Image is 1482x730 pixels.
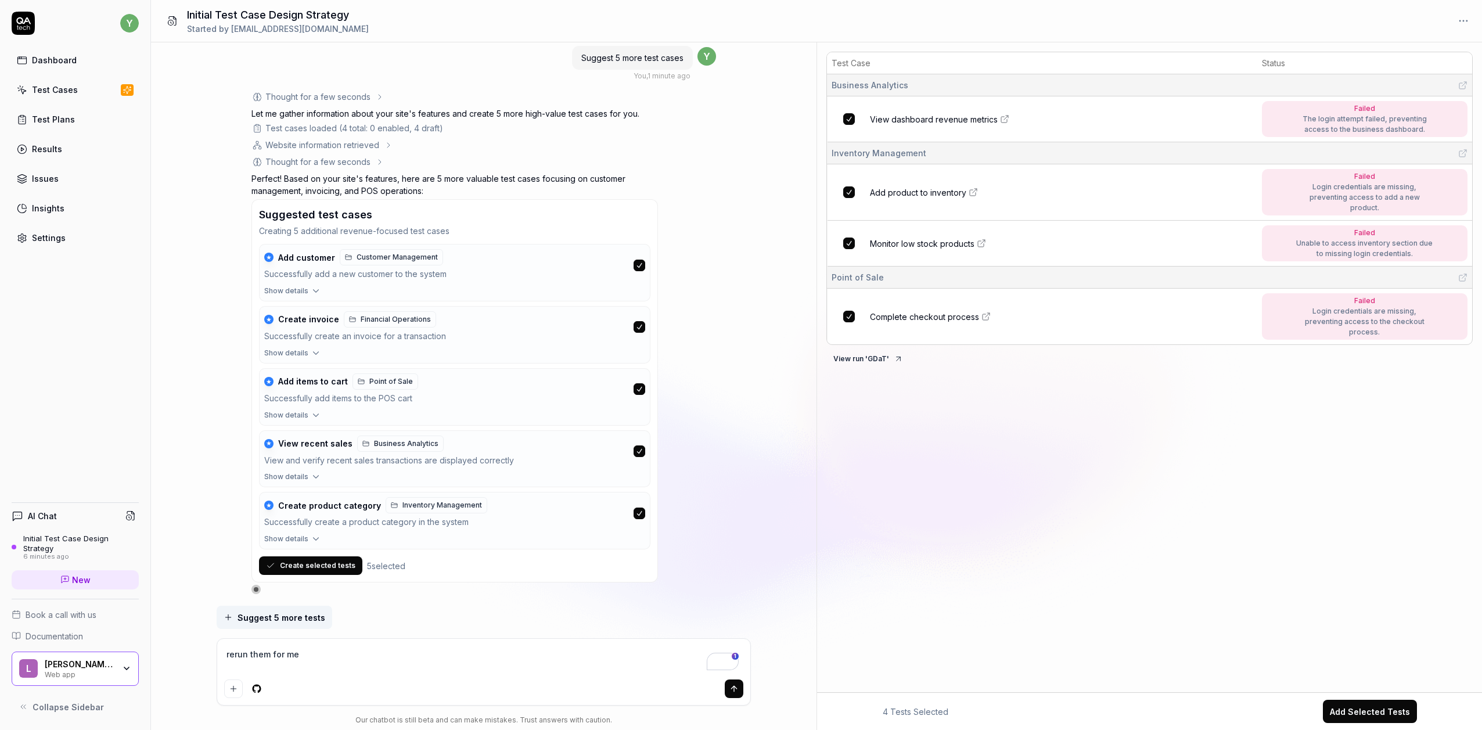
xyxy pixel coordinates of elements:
span: View dashboard revenue metrics [870,113,998,125]
div: Login credentials are missing, preventing access to the checkout process. [1295,306,1434,337]
a: Initial Test Case Design Strategy6 minutes ago [12,534,139,560]
div: Unable to access inventory section due to missing login credentials. [1295,238,1434,259]
span: Add items to cart [278,376,348,387]
button: ★Create invoiceFinancial OperationsSuccessfully create an invoice for a transaction [260,307,650,348]
button: L[PERSON_NAME] PlcWeb app [12,652,139,686]
div: Issues [32,172,59,185]
div: ★ [264,501,274,510]
a: Documentation [12,630,139,642]
p: Perfect! Based on your site's features, here are 5 more valuable test cases focusing on customer ... [251,172,658,197]
div: Successfully create a product category in the system [264,516,629,529]
div: Failed [1295,171,1434,182]
div: The login attempt failed, preventing access to the business dashboard. [1295,114,1434,135]
div: ★ [264,439,274,448]
span: Add product to inventory [870,186,966,199]
div: Our chatbot is still beta and can make mistakes. Trust answers with caution. [217,715,751,725]
div: Failed [1295,228,1434,238]
div: Lewis Mckee Plc [45,659,114,670]
div: Successfully add items to the POS cart [264,392,629,405]
button: Add Selected Tests [1323,700,1417,723]
div: Dashboard [32,54,77,66]
div: Failed [1295,103,1434,114]
button: Show details [260,348,650,363]
span: Business Analytics [832,79,908,91]
div: Thought for a few seconds [265,91,370,103]
th: Status [1257,52,1472,74]
a: Issues [12,167,139,190]
h3: Suggested test cases [259,207,372,222]
p: Creating 5 additional revenue-focused test cases [259,225,650,237]
button: ★Add items to cartPoint of SaleSuccessfully add items to the POS cart [260,369,650,410]
span: View recent sales [278,438,352,449]
a: Insights [12,197,139,220]
span: Complete checkout process [870,311,979,323]
button: Create selected tests [259,556,362,575]
div: Successfully add a new customer to the system [264,268,629,281]
span: You [634,71,646,80]
span: y [697,47,716,66]
div: Test Cases [32,84,78,96]
span: Suggest 5 more tests [238,612,325,624]
a: New [12,570,139,589]
div: Results [32,143,62,155]
span: y [120,14,139,33]
span: Inventory Management [402,500,482,510]
span: Show details [264,534,308,544]
span: Create invoice [278,314,339,325]
span: [EMAIL_ADDRESS][DOMAIN_NAME] [231,24,369,34]
span: Book a call with us [26,609,96,621]
a: Test Cases [12,78,139,101]
span: Suggest 5 more test cases [581,53,684,63]
span: L [19,659,38,678]
a: Monitor low stock products [870,238,1254,250]
a: Results [12,138,139,160]
div: , 1 minute ago [634,71,690,81]
a: View run 'GDaT' [826,352,910,364]
div: Thought for a few seconds [265,156,370,168]
span: Customer Management [357,252,438,262]
textarea: To enrich screen reader interactions, please activate Accessibility in Grammarly extension settings [224,646,743,675]
div: ★ [264,315,274,324]
div: Web app [45,669,114,678]
a: View dashboard revenue metrics [870,113,1254,125]
a: Point of Sale [352,373,418,390]
div: Test cases loaded (4 total: 0 enabled, 4 draft) [265,122,443,134]
span: Add customer [278,253,335,263]
span: Point of Sale [832,271,884,283]
span: Inventory Management [832,147,926,159]
a: Dashboard [12,49,139,71]
a: Book a call with us [12,609,139,621]
a: Add product to inventory [870,186,1254,199]
div: 6 minutes ago [23,553,139,561]
span: Show details [264,472,308,482]
h4: AI Chat [28,510,57,522]
div: Test Plans [32,113,75,125]
a: Settings [12,226,139,249]
span: New [72,574,91,586]
div: Initial Test Case Design Strategy [23,534,139,553]
div: Insights [32,202,64,214]
a: Financial Operations [344,311,436,328]
a: Business Analytics [357,436,444,452]
button: Show details [260,534,650,549]
button: Show details [260,410,650,425]
a: Customer Management [340,249,443,265]
a: Test Plans [12,108,139,131]
button: y [120,12,139,35]
button: View run 'GDaT' [826,350,910,368]
div: Website information retrieved [265,139,379,151]
div: Login credentials are missing, preventing access to add a new product. [1295,182,1434,213]
span: Documentation [26,630,83,642]
div: 5 selected [367,560,405,572]
span: Show details [264,348,308,358]
span: Show details [264,410,308,420]
div: Successfully create an invoice for a transaction [264,330,629,343]
div: Failed [1295,296,1434,306]
span: Financial Operations [361,314,431,325]
div: ★ [264,253,274,262]
a: Complete checkout process [870,311,1254,323]
span: 4 Tests Selected [883,706,948,718]
button: Add attachment [224,679,243,698]
h1: Initial Test Case Design Strategy [187,7,369,23]
span: Collapse Sidebar [33,701,104,713]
